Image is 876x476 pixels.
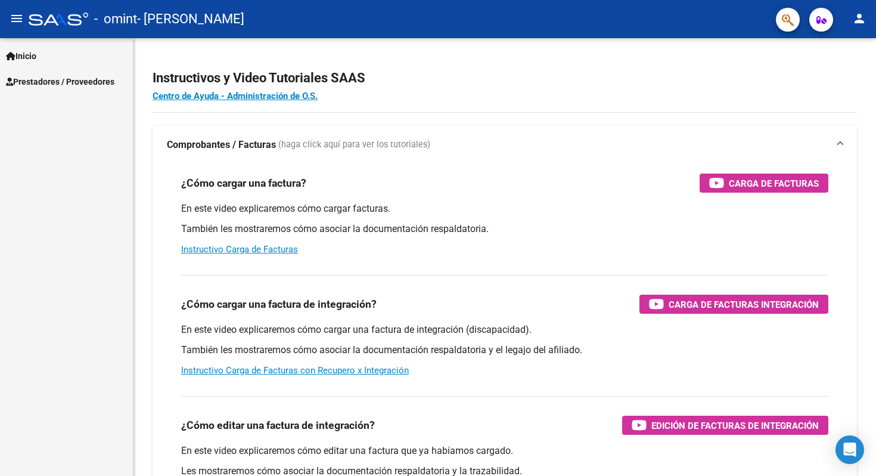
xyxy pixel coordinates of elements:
h3: ¿Cómo editar una factura de integración? [181,417,375,434]
p: En este video explicaremos cómo editar una factura que ya habíamos cargado. [181,444,828,458]
strong: Comprobantes / Facturas [167,138,276,152]
p: También les mostraremos cómo asociar la documentación respaldatoria. [181,222,828,236]
span: Carga de Facturas Integración [669,297,819,312]
span: Edición de Facturas de integración [651,418,819,433]
span: Prestadores / Proveedores [6,75,114,88]
mat-icon: menu [10,11,24,26]
button: Edición de Facturas de integración [622,416,828,435]
p: También les mostraremos cómo asociar la documentación respaldatoria y el legajo del afiliado. [181,344,828,357]
a: Instructivo Carga de Facturas [181,244,298,255]
button: Carga de Facturas [700,174,828,193]
p: En este video explicaremos cómo cargar facturas. [181,202,828,215]
h2: Instructivos y Video Tutoriales SAAS [153,67,857,89]
mat-expansion-panel-header: Comprobantes / Facturas (haga click aquí para ver los tutoriales) [153,126,857,164]
span: - [PERSON_NAME] [137,6,244,32]
h3: ¿Cómo cargar una factura? [181,175,306,191]
h3: ¿Cómo cargar una factura de integración? [181,296,377,313]
p: En este video explicaremos cómo cargar una factura de integración (discapacidad). [181,323,828,336]
span: - omint [94,6,137,32]
span: Carga de Facturas [729,176,819,191]
mat-icon: person [852,11,866,26]
a: Centro de Ayuda - Administración de O.S. [153,91,318,101]
div: Open Intercom Messenger [835,435,864,464]
span: (haga click aquí para ver los tutoriales) [278,138,430,152]
a: Instructivo Carga de Facturas con Recupero x Integración [181,365,409,376]
span: Inicio [6,50,36,63]
button: Carga de Facturas Integración [639,295,828,314]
